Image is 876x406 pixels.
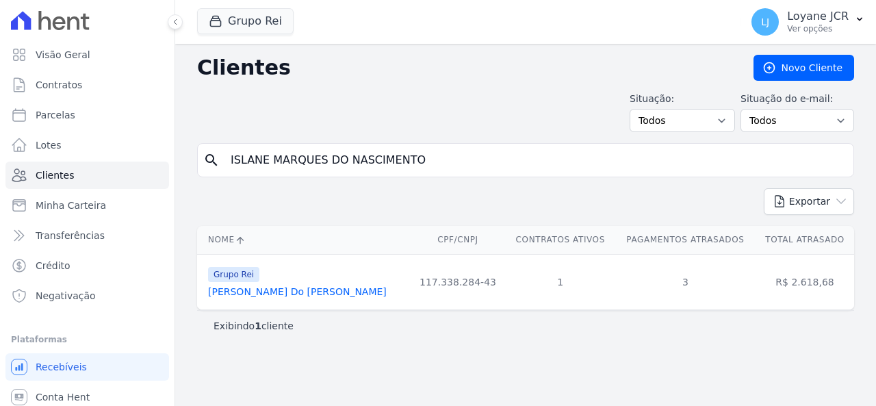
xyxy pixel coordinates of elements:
[36,108,75,122] span: Parcelas
[5,71,169,99] a: Contratos
[787,10,849,23] p: Loyane JCR
[506,226,615,254] th: Contratos Ativos
[197,8,294,34] button: Grupo Rei
[36,259,70,272] span: Crédito
[764,188,854,215] button: Exportar
[36,199,106,212] span: Minha Carteira
[11,331,164,348] div: Plataformas
[740,3,876,41] button: LJ Loyane JCR Ver opções
[740,92,854,106] label: Situação do e-mail:
[756,254,854,309] td: R$ 2.618,68
[36,360,87,374] span: Recebíveis
[753,55,854,81] a: Novo Cliente
[197,226,410,254] th: Nome
[197,55,732,80] h2: Clientes
[761,17,769,27] span: LJ
[222,147,848,174] input: Buscar por nome, CPF ou e-mail
[615,254,756,309] td: 3
[208,267,259,282] span: Grupo Rei
[5,353,169,381] a: Recebíveis
[36,289,96,303] span: Negativação
[5,101,169,129] a: Parcelas
[630,92,735,106] label: Situação:
[208,286,387,297] a: [PERSON_NAME] Do [PERSON_NAME]
[756,226,854,254] th: Total Atrasado
[36,48,90,62] span: Visão Geral
[5,41,169,68] a: Visão Geral
[5,252,169,279] a: Crédito
[410,254,506,309] td: 117.338.284-43
[36,78,82,92] span: Contratos
[615,226,756,254] th: Pagamentos Atrasados
[5,222,169,249] a: Transferências
[5,131,169,159] a: Lotes
[255,320,261,331] b: 1
[36,390,90,404] span: Conta Hent
[214,319,294,333] p: Exibindo cliente
[5,282,169,309] a: Negativação
[410,226,506,254] th: CPF/CNPJ
[203,152,220,168] i: search
[506,254,615,309] td: 1
[787,23,849,34] p: Ver opções
[36,168,74,182] span: Clientes
[5,162,169,189] a: Clientes
[5,192,169,219] a: Minha Carteira
[36,229,105,242] span: Transferências
[36,138,62,152] span: Lotes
